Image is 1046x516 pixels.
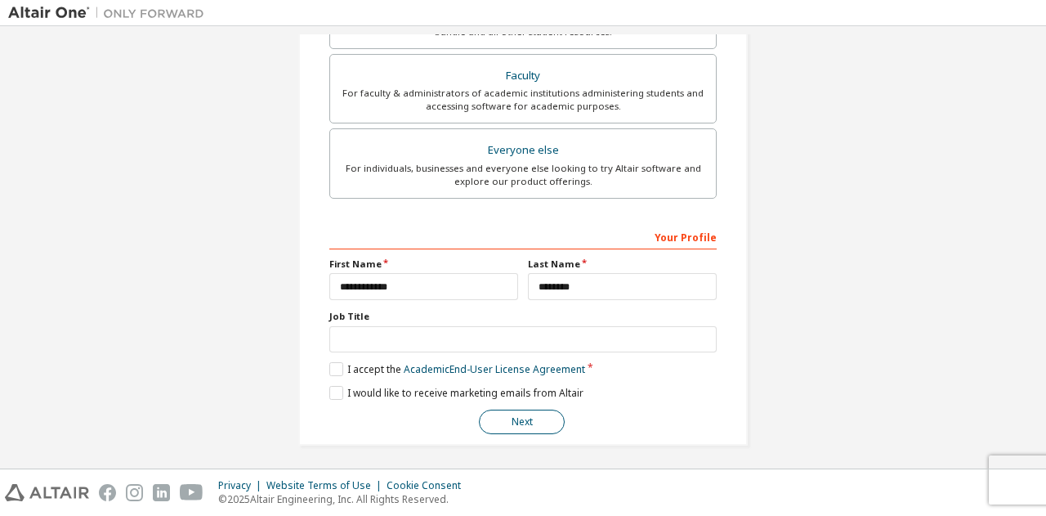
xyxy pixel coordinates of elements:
div: Faculty [340,65,706,87]
label: First Name [329,258,518,271]
label: I accept the [329,362,585,376]
img: linkedin.svg [153,484,170,501]
div: Website Terms of Use [266,479,387,492]
button: Next [479,410,565,434]
div: Cookie Consent [387,479,471,492]
label: I would like to receive marketing emails from Altair [329,386,583,400]
img: Altair One [8,5,212,21]
label: Job Title [329,310,717,323]
a: Academic End-User License Agreement [404,362,585,376]
img: facebook.svg [99,484,116,501]
div: For individuals, businesses and everyone else looking to try Altair software and explore our prod... [340,162,706,188]
img: instagram.svg [126,484,143,501]
img: youtube.svg [180,484,203,501]
div: Privacy [218,479,266,492]
div: Your Profile [329,223,717,249]
img: altair_logo.svg [5,484,89,501]
div: Everyone else [340,139,706,162]
label: Last Name [528,258,717,271]
p: © 2025 Altair Engineering, Inc. All Rights Reserved. [218,492,471,506]
div: For faculty & administrators of academic institutions administering students and accessing softwa... [340,87,706,113]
